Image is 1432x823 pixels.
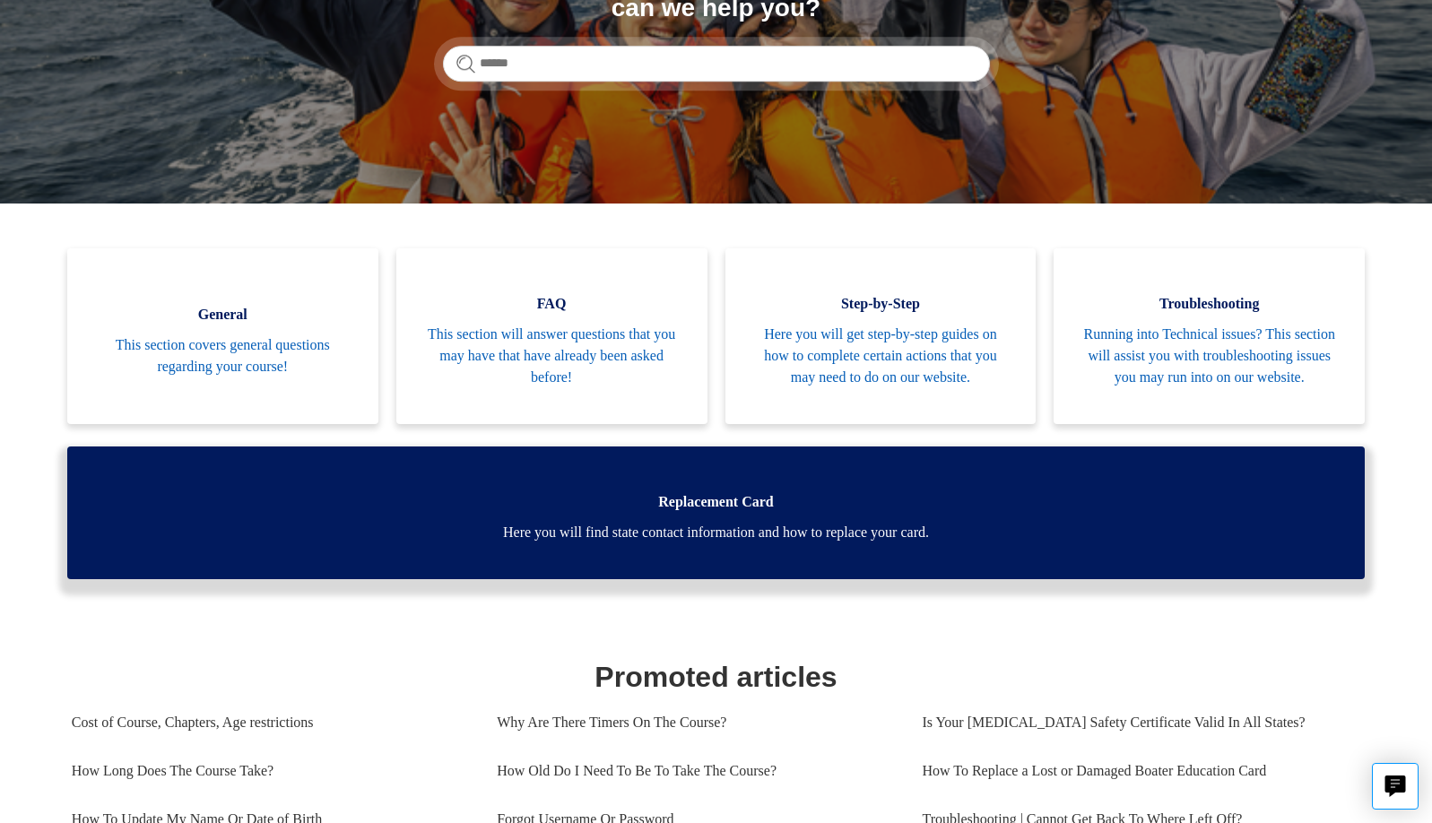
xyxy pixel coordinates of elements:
a: How Long Does The Course Take? [72,747,470,795]
span: Here you will find state contact information and how to replace your card. [94,522,1338,543]
span: Step-by-Step [752,293,1010,315]
a: Troubleshooting Running into Technical issues? This section will assist you with troubleshooting ... [1054,248,1365,424]
a: How To Replace a Lost or Damaged Boater Education Card [922,747,1347,795]
span: Here you will get step-by-step guides on how to complete certain actions that you may need to do ... [752,324,1010,388]
a: Step-by-Step Here you will get step-by-step guides on how to complete certain actions that you ma... [725,248,1037,424]
span: Troubleshooting [1081,293,1338,315]
a: Replacement Card Here you will find state contact information and how to replace your card. [67,446,1365,579]
h1: Promoted articles [72,655,1360,698]
span: Replacement Card [94,491,1338,513]
span: This section will answer questions that you may have that have already been asked before! [423,324,681,388]
span: Running into Technical issues? This section will assist you with troubleshooting issues you may r... [1081,324,1338,388]
input: Search [443,46,990,82]
span: FAQ [423,293,681,315]
span: This section covers general questions regarding your course! [94,334,351,377]
button: Live chat [1372,763,1419,810]
a: Is Your [MEDICAL_DATA] Safety Certificate Valid In All States? [922,698,1347,747]
a: How Old Do I Need To Be To Take The Course? [497,747,895,795]
a: General This section covers general questions regarding your course! [67,248,378,424]
span: General [94,304,351,325]
a: Cost of Course, Chapters, Age restrictions [72,698,470,747]
a: FAQ This section will answer questions that you may have that have already been asked before! [396,248,707,424]
a: Why Are There Timers On The Course? [497,698,895,747]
